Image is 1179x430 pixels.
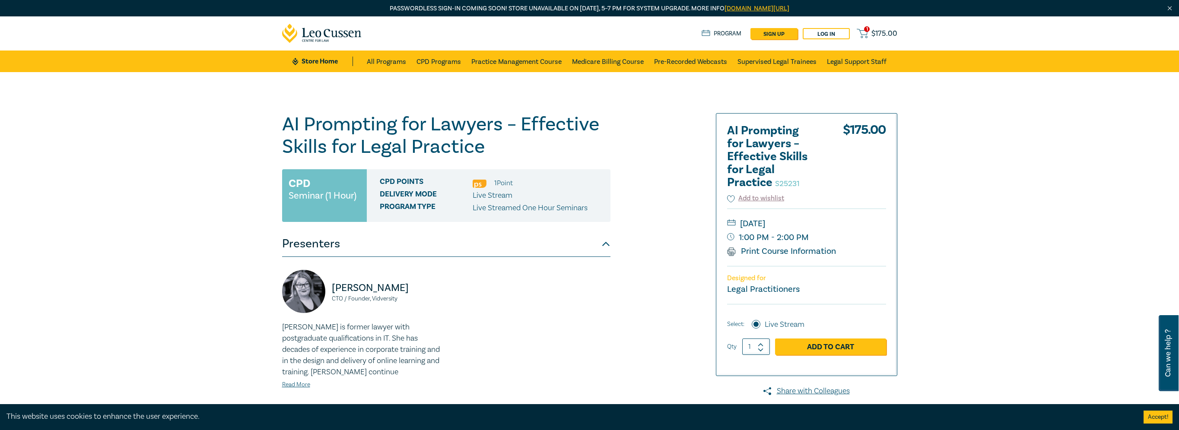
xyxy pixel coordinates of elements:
[282,4,897,13] p: Passwordless sign-in coming soon! Store unavailable on [DATE], 5–7 PM for system upgrade. More info
[827,51,887,72] a: Legal Support Staff
[282,231,610,257] button: Presenters
[1144,411,1173,424] button: Accept cookies
[1164,320,1172,386] span: Can we help ?
[727,231,886,244] small: 1:00 PM - 2:00 PM
[716,386,897,397] a: Share with Colleagues
[282,322,441,378] p: [PERSON_NAME] is former lawyer with postgraduate qualifications in IT. She has decades of experie...
[292,57,353,66] a: Store Home
[742,338,770,355] input: 1
[1166,5,1173,12] img: Close
[727,217,886,231] small: [DATE]
[737,51,817,72] a: Supervised Legal Trainees
[380,202,473,214] span: Program type
[332,296,441,302] small: CTO / Founder, Vidversity
[282,381,310,389] a: Read More
[727,284,800,295] small: Legal Practitioners
[654,51,727,72] a: Pre-Recorded Webcasts
[471,51,562,72] a: Practice Management Course
[282,113,610,158] h1: AI Prompting for Lawyers – Effective Skills for Legal Practice
[864,26,870,32] span: 1
[727,342,737,351] label: Qty
[750,28,798,39] a: sign up
[572,51,644,72] a: Medicare Billing Course
[775,179,800,189] small: S25231
[380,190,473,201] span: Delivery Mode
[765,319,804,330] label: Live Stream
[380,177,473,189] span: CPD Points
[843,124,886,193] div: $ 175.00
[727,246,836,257] a: Print Course Information
[803,28,850,39] a: Log in
[416,51,461,72] a: CPD Programs
[332,281,441,295] p: [PERSON_NAME]
[725,4,789,13] a: [DOMAIN_NAME][URL]
[871,29,897,38] span: $ 175.00
[367,51,406,72] a: All Programs
[282,270,325,313] img: https://s3.ap-southeast-2.amazonaws.com/leo-cussen-store-production-content/Contacts/Natalie%20Wi...
[289,176,310,191] h3: CPD
[727,193,785,203] button: Add to wishlist
[494,177,513,189] li: 1 Point
[727,124,822,189] h2: AI Prompting for Lawyers – Effective Skills for Legal Practice
[473,190,512,200] span: Live Stream
[702,29,742,38] a: Program
[727,319,744,329] span: Select:
[473,202,588,214] p: Live Streamed One Hour Seminars
[289,191,356,200] small: Seminar (1 Hour)
[6,411,1131,422] div: This website uses cookies to enhance the user experience.
[473,180,486,188] img: Professional Skills
[775,338,886,355] a: Add to Cart
[727,274,886,282] p: Designed for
